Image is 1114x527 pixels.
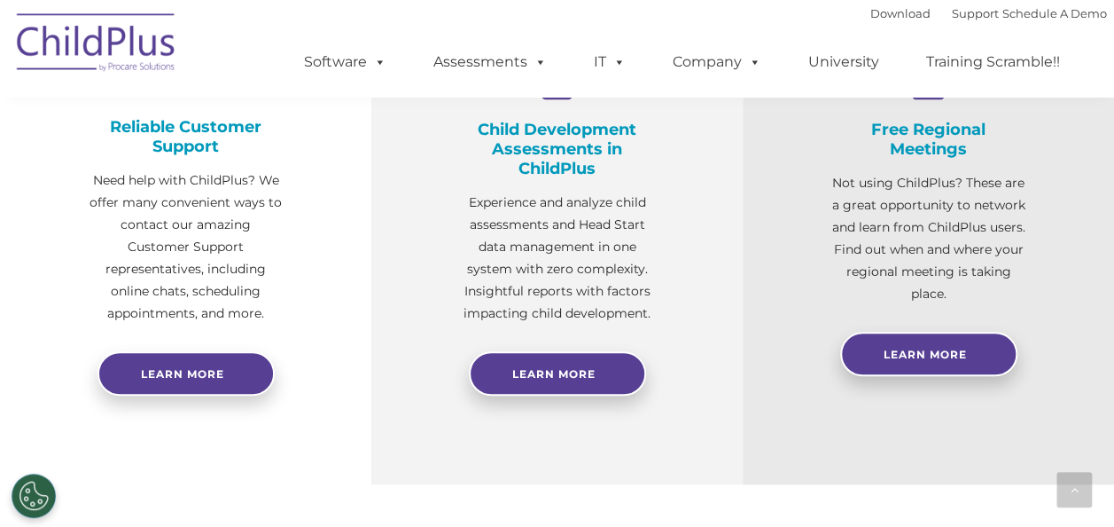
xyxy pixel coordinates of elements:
[831,172,1025,305] p: Not using ChildPlus? These are a great opportunity to network and learn from ChildPlus users. Fin...
[831,120,1025,159] h4: Free Regional Meetings
[89,117,283,156] h4: Reliable Customer Support
[246,190,322,203] span: Phone number
[286,44,404,80] a: Software
[884,348,967,361] span: Learn More
[512,367,596,381] span: Learn More
[469,351,646,396] a: Learn More
[460,192,654,325] p: Experience and analyze child assessments and Head Start data management in one system with zero c...
[8,1,185,90] img: ChildPlus by Procare Solutions
[12,474,56,518] button: Cookies Settings
[141,367,224,381] span: Learn more
[89,169,283,325] p: Need help with ChildPlus? We offer many convenient ways to contact our amazing Customer Support r...
[908,44,1078,80] a: Training Scramble!!
[952,6,999,20] a: Support
[97,351,275,396] a: Learn more
[655,44,779,80] a: Company
[246,117,300,130] span: Last name
[791,44,897,80] a: University
[576,44,643,80] a: IT
[416,44,565,80] a: Assessments
[1002,6,1107,20] a: Schedule A Demo
[460,120,654,178] h4: Child Development Assessments in ChildPlus
[840,332,1017,376] a: Learn More
[870,6,1107,20] font: |
[870,6,931,20] a: Download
